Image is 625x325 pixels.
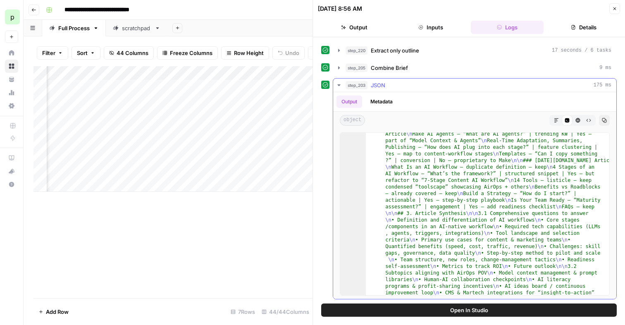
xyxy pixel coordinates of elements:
span: p [10,12,14,22]
span: object [340,115,365,126]
button: 175 ms [333,79,616,92]
span: step_203 [346,81,367,89]
a: scratchpad [106,20,167,36]
button: Output [318,21,391,34]
div: 44/44 Columns [258,305,312,318]
button: 9 ms [333,61,616,74]
span: Freeze Columns [170,49,212,57]
span: Add Row [46,308,69,316]
button: Metadata [365,96,398,108]
div: What's new? [5,165,18,177]
span: Open In Studio [450,306,488,314]
div: Full Process [58,24,90,32]
a: Your Data [5,73,18,86]
a: Home [5,46,18,60]
button: 44 Columns [104,46,154,60]
button: Row Height [221,46,269,60]
a: Full Process [42,20,106,36]
span: 9 ms [599,64,611,72]
span: Extract only outline [371,46,419,55]
span: Filter [42,49,55,57]
div: 7 Rows [227,305,258,318]
button: Undo [272,46,305,60]
span: JSON [371,81,385,89]
span: step_205 [346,64,367,72]
span: Sort [77,49,88,57]
button: Sort [72,46,100,60]
button: Details [547,21,620,34]
button: Filter [37,46,68,60]
span: Row Height [234,49,264,57]
button: Inputs [394,21,468,34]
a: Usage [5,86,18,99]
button: Workspace: paulcorp [5,7,18,27]
button: Add Row [33,305,74,318]
a: AirOps Academy [5,151,18,165]
a: Settings [5,99,18,112]
button: Freeze Columns [157,46,218,60]
span: 17 seconds / 6 tasks [552,47,611,54]
div: scratchpad [122,24,151,32]
span: step_220 [346,46,367,55]
span: Undo [285,49,299,57]
button: 17 seconds / 6 tasks [333,44,616,57]
div: [DATE] 8:56 AM [318,5,362,13]
a: Browse [5,60,18,73]
button: Logs [471,21,544,34]
button: Help + Support [5,178,18,191]
span: 44 Columns [117,49,148,57]
button: Open In Studio [321,303,617,317]
span: Combine Brief [371,64,408,72]
div: 175 ms [333,92,616,299]
button: Output [336,96,362,108]
span: 175 ms [594,81,611,89]
button: What's new? [5,165,18,178]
